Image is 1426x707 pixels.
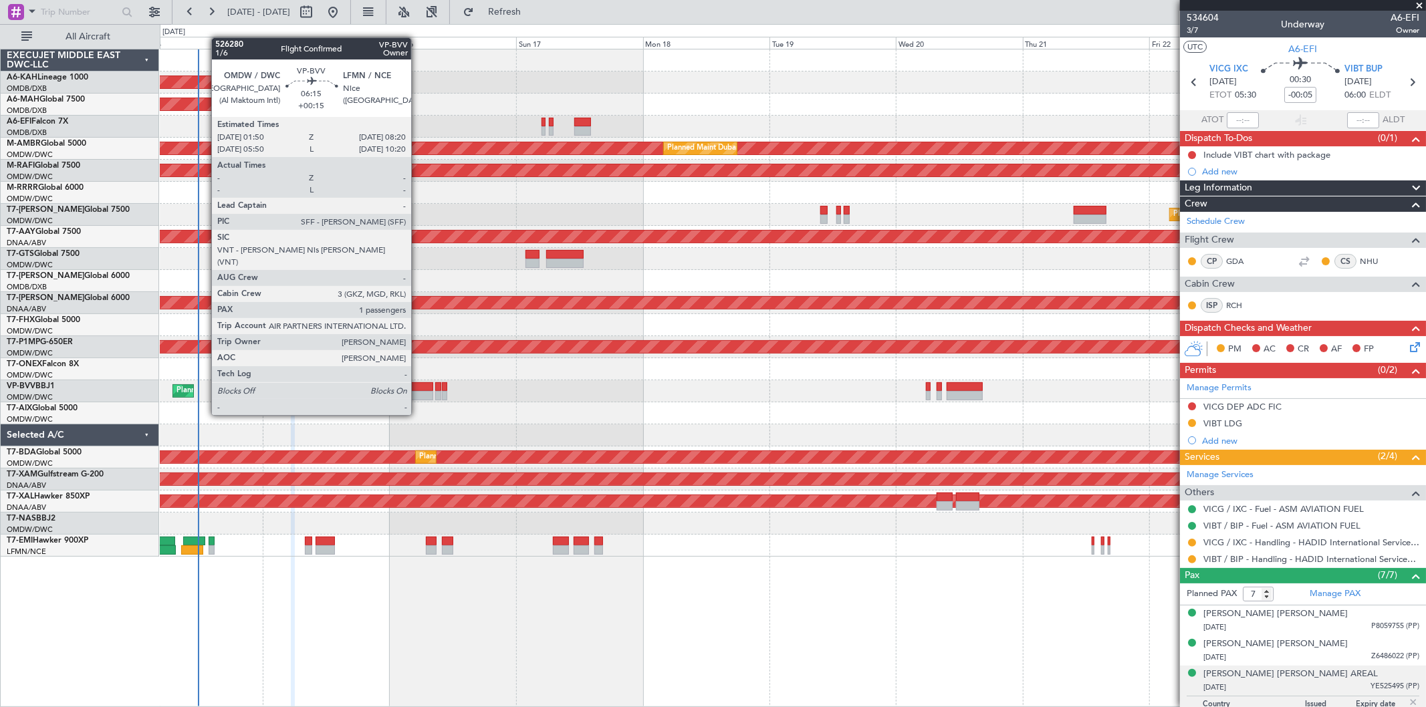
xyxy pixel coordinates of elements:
[7,326,53,336] a: OMDW/DWC
[7,84,47,94] a: OMDB/DXB
[667,138,799,158] div: Planned Maint Dubai (Al Maktoum Intl)
[7,470,104,478] a: T7-XAMGulfstream G-200
[7,537,88,545] a: T7-EMIHawker 900XP
[1331,343,1342,356] span: AF
[1185,321,1312,336] span: Dispatch Checks and Weather
[1203,503,1364,515] a: VICG / IXC - Fuel - ASM AVIATION FUEL
[7,106,47,116] a: OMDB/DXB
[1310,587,1360,601] a: Manage PAX
[7,547,46,557] a: LFMN/NCE
[1187,11,1219,25] span: 534604
[7,503,46,513] a: DNAA/ABV
[1378,449,1397,463] span: (2/4)
[7,272,84,280] span: T7-[PERSON_NAME]
[7,294,84,302] span: T7-[PERSON_NAME]
[7,470,37,478] span: T7-XAM
[7,150,53,160] a: OMDW/DWC
[7,370,53,380] a: OMDW/DWC
[1334,254,1356,269] div: CS
[1209,76,1237,89] span: [DATE]
[7,96,39,104] span: A6-MAH
[1391,11,1419,25] span: A6-EFI
[1364,343,1374,356] span: FP
[1209,89,1231,102] span: ETOT
[7,316,35,324] span: T7-FHX
[7,537,33,545] span: T7-EMI
[7,184,84,192] a: M-RRRRGlobal 6000
[1203,607,1348,621] div: [PERSON_NAME] [PERSON_NAME]
[7,184,38,192] span: M-RRRR
[7,282,47,292] a: OMDB/DXB
[1371,681,1419,692] span: YE525495 (PP)
[1185,277,1235,292] span: Cabin Crew
[7,250,80,258] a: T7-GTSGlobal 7500
[1228,343,1241,356] span: PM
[1360,255,1390,267] a: NHU
[7,74,88,82] a: A6-KAHLineage 1000
[7,448,36,456] span: T7-BDA
[1203,149,1330,160] div: Include VIBT chart with package
[7,360,79,368] a: T7-ONEXFalcon 8X
[1203,520,1360,531] a: VIBT / BIP - Fuel - ASM AVIATION FUEL
[1227,112,1259,128] input: --:--
[7,118,31,126] span: A6-EFI
[1203,418,1242,429] div: VIBT LDG
[1383,114,1405,127] span: ALDT
[1185,450,1219,465] span: Services
[1344,89,1366,102] span: 06:00
[1187,587,1237,601] label: Planned PAX
[1203,668,1378,681] div: [PERSON_NAME] [PERSON_NAME] AREAL
[7,338,73,346] a: T7-P1MPG-650ER
[176,381,308,401] div: Planned Maint Dubai (Al Maktoum Intl)
[7,382,35,390] span: VP-BVV
[1201,298,1223,313] div: ISP
[7,515,36,523] span: T7-NAS
[1226,299,1256,311] a: RCH
[7,492,90,501] a: T7-XALHawker 850XP
[1185,568,1199,583] span: Pax
[1289,42,1318,56] span: A6-EFI
[7,414,53,424] a: OMDW/DWC
[1298,343,1309,356] span: CR
[643,37,769,49] div: Mon 18
[896,37,1022,49] div: Wed 20
[7,382,55,390] a: VP-BVVBBJ1
[1202,166,1419,177] div: Add new
[7,172,53,182] a: OMDW/DWC
[41,2,118,22] input: Trip Number
[1226,255,1256,267] a: GDA
[1203,401,1282,412] div: VICG DEP ADC FIC
[7,304,46,314] a: DNAA/ABV
[7,272,130,280] a: T7-[PERSON_NAME]Global 6000
[1282,18,1325,32] div: Underway
[1344,76,1372,89] span: [DATE]
[516,37,642,49] div: Sun 17
[7,480,46,490] a: DNAA/ABV
[7,458,53,468] a: OMDW/DWC
[477,7,533,17] span: Refresh
[1378,363,1397,377] span: (0/2)
[7,404,78,412] a: T7-AIXGlobal 5000
[1369,89,1391,102] span: ELDT
[1391,25,1419,36] span: Owner
[7,316,80,324] a: T7-FHXGlobal 5000
[7,448,82,456] a: T7-BDAGlobal 5000
[1185,363,1216,378] span: Permits
[7,260,53,270] a: OMDW/DWC
[7,250,34,258] span: T7-GTS
[7,128,47,138] a: OMDB/DXB
[1203,638,1348,651] div: [PERSON_NAME] [PERSON_NAME]
[1371,651,1419,662] span: Z6486022 (PP)
[1185,131,1252,146] span: Dispatch To-Dos
[7,525,53,535] a: OMDW/DWC
[7,140,86,148] a: M-AMBRGlobal 5000
[7,348,53,358] a: OMDW/DWC
[1185,196,1207,212] span: Crew
[7,162,35,170] span: M-RAFI
[1149,37,1276,49] div: Fri 22
[7,515,55,523] a: T7-NASBBJ2
[1185,233,1234,248] span: Flight Crew
[7,294,130,302] a: T7-[PERSON_NAME]Global 6000
[7,96,85,104] a: A6-MAHGlobal 7500
[7,360,42,368] span: T7-ONEX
